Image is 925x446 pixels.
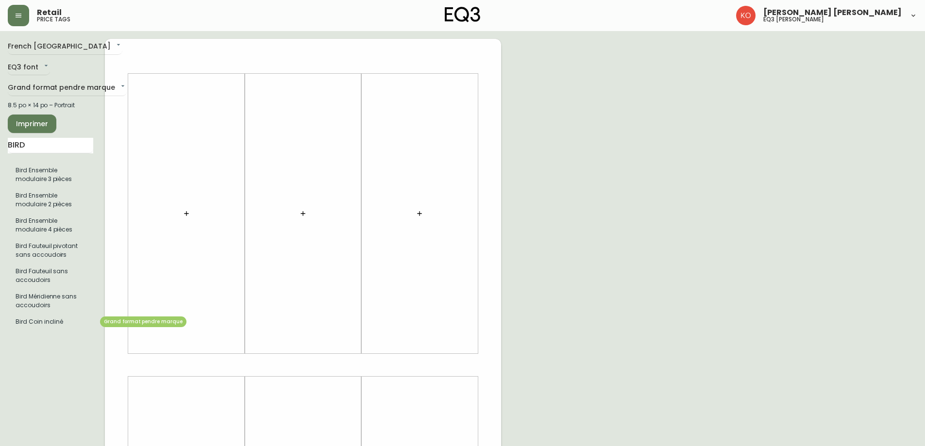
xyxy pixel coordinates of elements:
span: Imprimer [16,118,49,130]
li: Grand format pendre marque [8,213,93,238]
button: Imprimer [8,115,56,133]
li: Grand format pendre marque [8,162,93,187]
h5: eq3 [PERSON_NAME] [763,17,824,22]
li: Grand format pendre marque [8,288,93,314]
li: Grand format pendre marque [8,187,93,213]
div: Grand format pendre marque [8,80,127,96]
img: logo [445,7,481,22]
span: Retail [37,9,62,17]
li: Grand format pendre marque [8,238,93,263]
div: 8.5 po × 14 po – Portrait [8,101,93,110]
img: 9beb5e5239b23ed26e0d832b1b8f6f2a [736,6,756,25]
div: EQ3 font [8,60,50,76]
li: Grand format pendre marque [8,263,93,288]
span: [PERSON_NAME] [PERSON_NAME] [763,9,902,17]
div: French [GEOGRAPHIC_DATA] [8,39,122,55]
input: Recherche [8,138,93,153]
li: Bird Coin incliné [8,314,93,330]
h5: price tags [37,17,70,22]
